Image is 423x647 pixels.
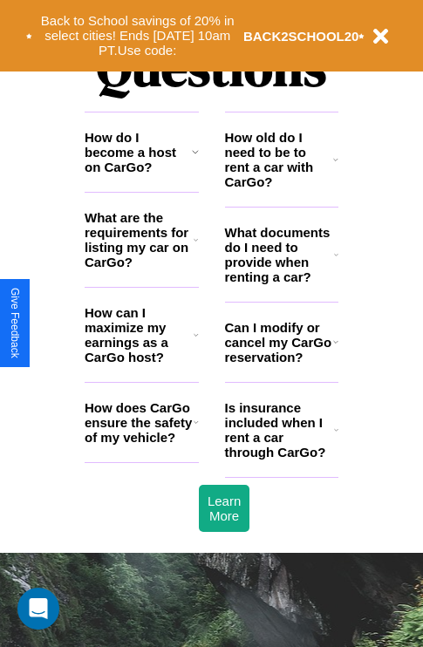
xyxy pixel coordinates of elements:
h3: How can I maximize my earnings as a CarGo host? [85,305,194,364]
h3: What are the requirements for listing my car on CarGo? [85,210,194,269]
button: Back to School savings of 20% in select cities! Ends [DATE] 10am PT.Use code: [32,9,243,63]
h3: What documents do I need to provide when renting a car? [225,225,335,284]
h3: How do I become a host on CarGo? [85,130,192,174]
h3: How old do I need to be to rent a car with CarGo? [225,130,334,189]
div: Open Intercom Messenger [17,588,59,630]
h3: Can I modify or cancel my CarGo reservation? [225,320,333,364]
h3: Is insurance included when I rent a car through CarGo? [225,400,334,460]
h3: How does CarGo ensure the safety of my vehicle? [85,400,194,445]
b: BACK2SCHOOL20 [243,29,359,44]
div: Give Feedback [9,288,21,358]
button: Learn More [199,485,249,532]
